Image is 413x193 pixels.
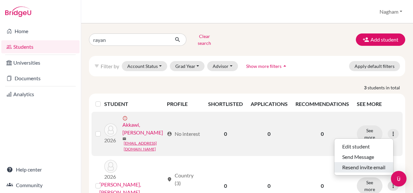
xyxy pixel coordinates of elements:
[167,130,200,138] div: No interest
[364,84,368,91] strong: 3
[104,123,117,136] img: Akkawi, Rayan Nabil
[124,140,164,152] a: [EMAIL_ADDRESS][DOMAIN_NAME]
[357,125,382,142] button: See more
[101,63,119,69] span: Filter by
[1,179,80,192] a: Community
[247,112,292,156] td: 0
[334,152,393,162] button: Send Message
[1,40,80,53] a: Students
[122,116,129,121] span: error_outline
[204,96,247,112] th: SHORTLISTED
[377,6,405,18] button: Nagham
[104,173,117,181] p: 2026
[1,56,80,69] a: Universities
[163,96,204,112] th: PROFILE
[295,182,349,190] p: 0
[167,131,172,136] span: account_circle
[353,96,403,112] th: SEE MORE
[186,31,222,48] button: Clear search
[94,63,99,69] i: filter_list
[368,84,405,91] span: students in total
[170,61,205,71] button: Grad Year
[1,88,80,101] a: Analytics
[104,136,117,144] p: 2026
[292,96,353,112] th: RECOMMENDATIONS
[122,121,164,136] a: Akkawi, [PERSON_NAME]
[89,33,169,46] input: Find student by name...
[122,61,167,71] button: Account Status
[167,177,172,182] span: location_on
[241,61,294,71] button: Show more filtersarrow_drop_up
[334,141,393,152] button: Edit student
[246,63,282,69] span: Show more filters
[1,163,80,176] a: Help center
[349,61,400,71] button: Apply default filters
[391,171,407,187] div: Open Intercom Messenger
[204,112,247,156] td: 0
[334,162,393,173] button: Resend invite email
[104,160,117,173] img: Hamze Musharrafieh, Rayan Daniel
[295,130,349,138] p: 0
[282,63,288,69] i: arrow_drop_up
[122,137,126,141] span: mail
[247,96,292,112] th: APPLICATIONS
[356,33,405,46] button: Add student
[1,72,80,85] a: Documents
[1,25,80,38] a: Home
[207,61,238,71] button: Advisor
[5,6,31,17] img: Bridge-U
[167,172,200,187] div: Country (3)
[104,96,163,112] th: STUDENT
